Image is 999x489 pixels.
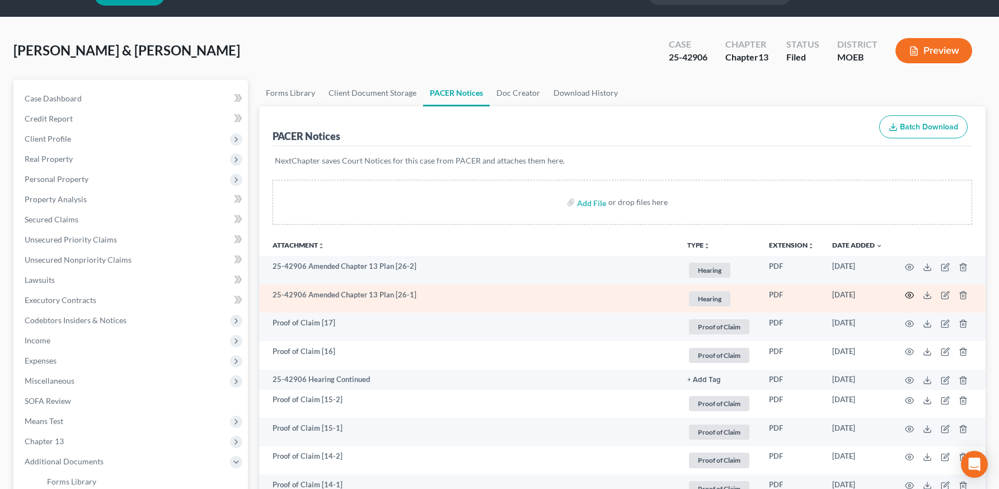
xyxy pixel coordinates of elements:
a: Proof of Claim [687,451,751,469]
span: Proof of Claim [689,396,749,411]
span: Secured Claims [25,215,78,224]
span: Forms Library [47,477,96,486]
td: PDF [760,418,823,446]
td: PDF [760,446,823,475]
span: Proof of Claim [689,453,749,468]
button: TYPEunfold_more [687,242,710,249]
td: [DATE] [823,446,892,475]
td: Proof of Claim [17] [259,313,678,341]
span: Hearing [689,263,730,278]
div: or drop files here [608,197,668,208]
span: Unsecured Priority Claims [25,235,117,244]
span: Income [25,336,50,345]
td: Proof of Claim [14-2] [259,446,678,475]
td: PDF [760,370,823,390]
span: Real Property [25,154,73,164]
td: [DATE] [823,370,892,390]
td: [DATE] [823,390,892,418]
span: Miscellaneous [25,376,74,385]
a: Download History [547,80,625,106]
td: [DATE] [823,418,892,446]
a: Proof of Claim [687,318,751,336]
span: Property Analysis [25,194,87,204]
div: Status [786,38,819,51]
td: [DATE] [823,313,892,341]
div: Chapter [725,51,768,64]
td: Proof of Claim [15-2] [259,390,678,418]
td: [DATE] [823,285,892,313]
a: Secured Claims [16,209,248,230]
div: Open Intercom Messenger [961,451,988,478]
button: + Add Tag [687,376,721,384]
td: 25-42906 Amended Chapter 13 Plan [26-2] [259,256,678,285]
a: Proof of Claim [687,394,751,413]
a: Proof of Claim [687,346,751,365]
span: Codebtors Insiders & Notices [25,315,126,325]
a: Property Analysis [16,189,248,209]
a: Client Document Storage [322,80,423,106]
span: Case Dashboard [25,94,82,103]
td: Proof of Claim [16] [259,341,678,370]
div: District [837,38,878,51]
i: unfold_more [808,243,814,249]
i: unfold_more [703,243,710,249]
span: Credit Report [25,114,73,123]
td: 25-42906 Hearing Continued [259,370,678,390]
div: Case [669,38,707,51]
span: SOFA Review [25,396,71,406]
a: Unsecured Priority Claims [16,230,248,250]
a: Credit Report [16,109,248,129]
span: Chapter 13 [25,436,64,446]
a: Executory Contracts [16,290,248,310]
span: Batch Download [900,122,958,132]
a: Lawsuits [16,270,248,290]
td: PDF [760,390,823,418]
a: Extensionunfold_more [769,241,814,249]
i: expand_more [876,243,883,249]
span: Client Profile [25,134,71,143]
span: Executory Contracts [25,295,96,305]
button: Batch Download [879,115,968,139]
a: Doc Creator [490,80,547,106]
i: unfold_more [318,243,325,249]
span: Unsecured Nonpriority Claims [25,255,132,264]
a: PACER Notices [423,80,490,106]
td: PDF [760,341,823,370]
button: Preview [895,38,972,63]
span: Additional Documents [25,457,104,466]
span: Lawsuits [25,275,55,285]
span: [PERSON_NAME] & [PERSON_NAME] [13,42,240,58]
td: [DATE] [823,341,892,370]
div: PACER Notices [273,129,340,143]
span: Means Test [25,416,63,426]
div: Filed [786,51,819,64]
span: Proof of Claim [689,319,749,334]
td: PDF [760,313,823,341]
td: Proof of Claim [15-1] [259,418,678,446]
a: Date Added expand_more [832,241,883,249]
td: [DATE] [823,256,892,285]
span: Personal Property [25,174,88,184]
span: 13 [758,52,768,62]
a: Unsecured Nonpriority Claims [16,250,248,270]
a: Attachmentunfold_more [273,241,325,249]
td: 25-42906 Amended Chapter 13 Plan [26-1] [259,285,678,313]
a: Proof of Claim [687,423,751,441]
a: + Add Tag [687,374,751,385]
span: Proof of Claim [689,425,749,440]
div: 25-42906 [669,51,707,64]
div: MOEB [837,51,878,64]
p: NextChapter saves Court Notices for this case from PACER and attaches them here. [275,155,970,166]
span: Proof of Claim [689,348,749,363]
span: Expenses [25,356,57,365]
a: Hearing [687,261,751,280]
a: Hearing [687,290,751,308]
a: SOFA Review [16,391,248,411]
span: Hearing [689,291,730,306]
td: PDF [760,285,823,313]
div: Chapter [725,38,768,51]
td: PDF [760,256,823,285]
a: Case Dashboard [16,89,248,109]
a: Forms Library [259,80,322,106]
